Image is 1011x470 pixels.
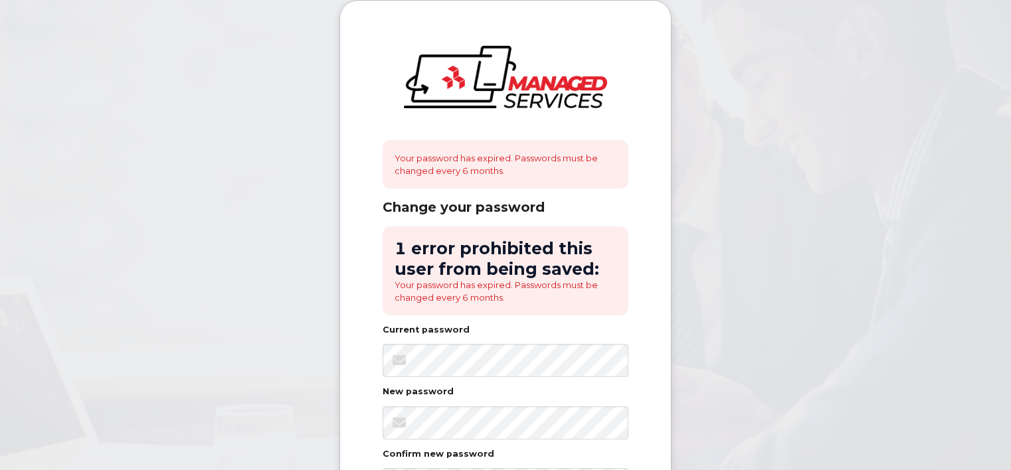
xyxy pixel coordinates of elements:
[395,279,616,303] li: Your password has expired. Passwords must be changed every 6 months.
[383,140,628,189] div: Your password has expired. Passwords must be changed every 6 months.
[404,46,607,108] img: logo-large.png
[383,326,470,335] label: Current password
[395,238,616,279] h2: 1 error prohibited this user from being saved:
[383,388,454,396] label: New password
[383,450,494,459] label: Confirm new password
[383,199,628,216] div: Change your password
